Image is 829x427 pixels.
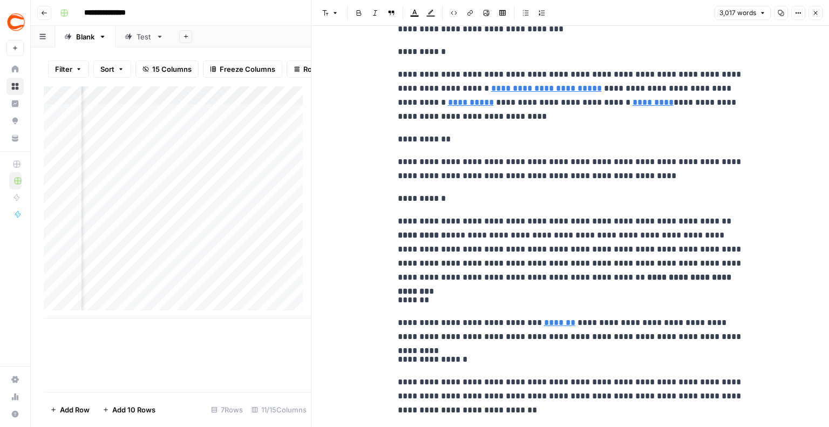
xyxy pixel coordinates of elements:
[152,64,192,74] span: 15 Columns
[55,26,115,48] a: Blank
[6,405,24,423] button: Help + Support
[6,78,24,95] a: Browse
[247,401,311,418] div: 11/15 Columns
[6,130,24,147] a: Your Data
[135,60,199,78] button: 15 Columns
[137,31,152,42] div: Test
[6,60,24,78] a: Home
[60,404,90,415] span: Add Row
[76,31,94,42] div: Blank
[48,60,89,78] button: Filter
[6,388,24,405] a: Usage
[6,12,26,32] img: Covers Logo
[6,112,24,130] a: Opportunities
[115,26,173,48] a: Test
[203,60,282,78] button: Freeze Columns
[112,404,155,415] span: Add 10 Rows
[96,401,162,418] button: Add 10 Rows
[6,9,24,36] button: Workspace: Covers
[93,60,131,78] button: Sort
[100,64,114,74] span: Sort
[207,401,247,418] div: 7 Rows
[287,60,349,78] button: Row Height
[715,6,771,20] button: 3,017 words
[719,8,756,18] span: 3,017 words
[303,64,342,74] span: Row Height
[44,401,96,418] button: Add Row
[55,64,72,74] span: Filter
[6,371,24,388] a: Settings
[220,64,275,74] span: Freeze Columns
[6,95,24,112] a: Insights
